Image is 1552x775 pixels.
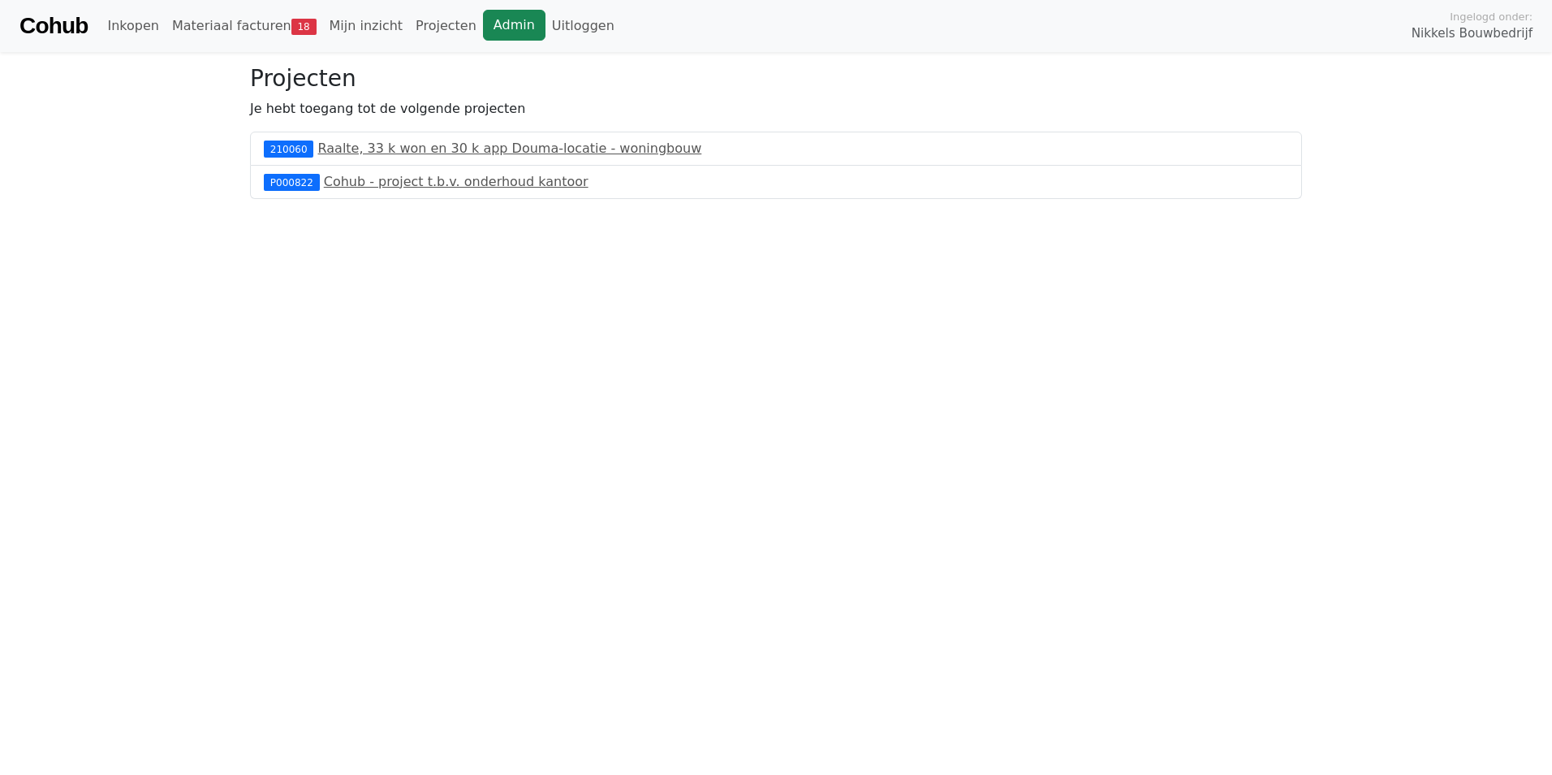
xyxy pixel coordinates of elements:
a: Uitloggen [545,10,621,42]
a: Raalte, 33 k won en 30 k app Douma-locatie - woningbouw [318,141,702,156]
a: Mijn inzicht [323,10,410,42]
span: Nikkels Bouwbedrijf [1412,24,1533,43]
a: Projecten [409,10,483,42]
a: Admin [483,10,545,41]
div: 210060 [264,141,313,157]
span: Ingelogd onder: [1450,9,1533,24]
a: Inkopen [101,10,165,42]
a: Cohub [19,6,88,45]
span: 18 [291,19,317,35]
div: P000822 [264,174,320,190]
p: Je hebt toegang tot de volgende projecten [250,99,1302,119]
a: Cohub - project t.b.v. onderhoud kantoor [324,174,588,189]
a: Materiaal facturen18 [166,10,323,42]
h3: Projecten [250,65,1302,93]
